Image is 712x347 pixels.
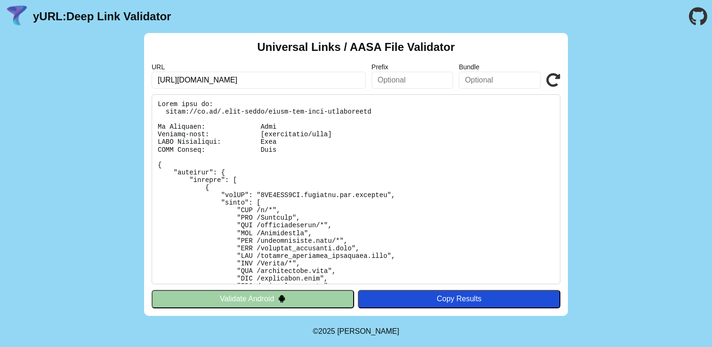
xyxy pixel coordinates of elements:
label: URL [152,63,366,71]
input: Optional [459,72,541,89]
input: Required [152,72,366,89]
a: Michael Ibragimchayev's Personal Site [337,327,399,335]
img: yURL Logo [5,4,29,29]
label: Bundle [459,63,541,71]
h2: Universal Links / AASA File Validator [257,41,455,54]
button: Copy Results [358,290,560,308]
div: Copy Results [363,295,556,303]
img: droidIcon.svg [278,295,286,303]
input: Optional [372,72,453,89]
button: Validate Android [152,290,354,308]
label: Prefix [372,63,453,71]
a: yURL:Deep Link Validator [33,10,171,23]
pre: Lorem ipsu do: sitam://co.ad/.elit-seddo/eiusm-tem-inci-utlaboreetd Ma Aliquaen: Admi Veniamq-nos... [152,94,560,284]
footer: © [313,316,399,347]
span: 2025 [318,327,335,335]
